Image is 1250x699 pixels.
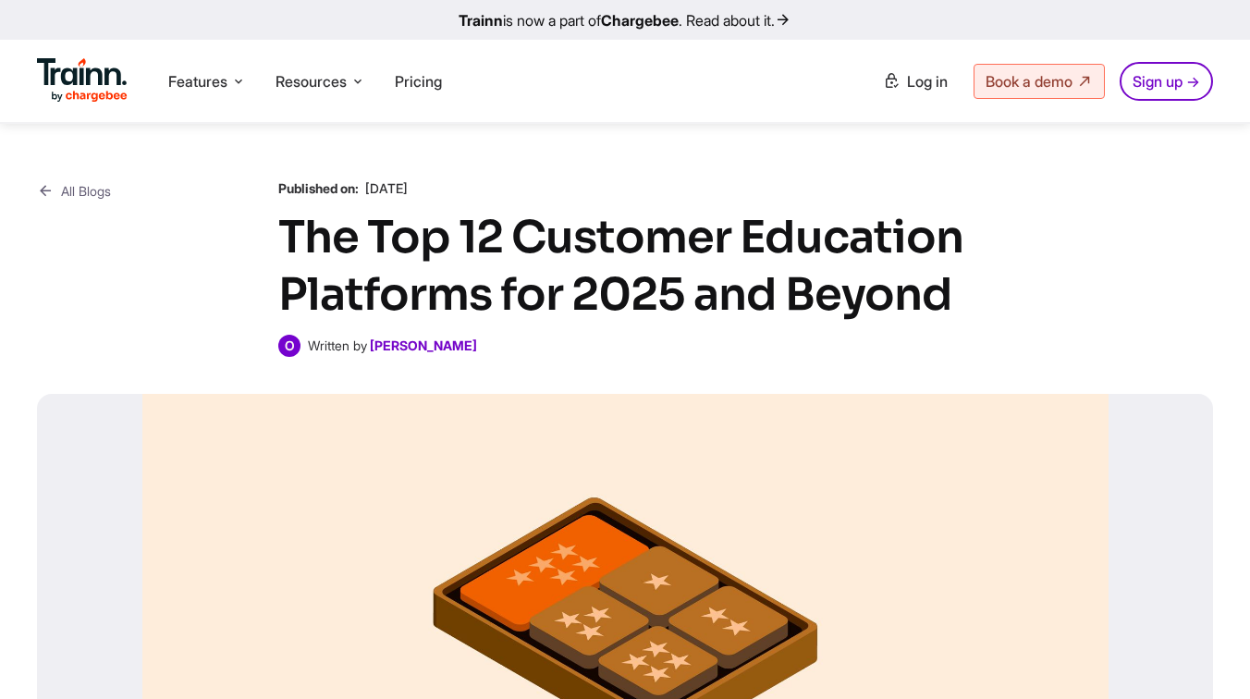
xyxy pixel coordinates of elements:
b: Published on: [278,180,359,196]
span: [DATE] [365,180,408,196]
span: Book a demo [986,72,1072,91]
span: Log in [907,72,948,91]
h1: The Top 12 Customer Education Platforms for 2025 and Beyond [278,209,972,324]
a: Book a demo [974,64,1105,99]
img: Trainn Logo [37,58,128,103]
span: Resources [276,71,347,92]
a: All Blogs [37,179,111,202]
span: Written by [308,337,367,353]
iframe: Chat Widget [1158,610,1250,699]
span: O [278,335,300,357]
b: Trainn [459,11,503,30]
a: Log in [872,65,959,98]
span: Features [168,71,227,92]
a: Sign up → [1120,62,1213,101]
a: [PERSON_NAME] [370,337,477,353]
a: Pricing [395,72,442,91]
b: Chargebee [601,11,679,30]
